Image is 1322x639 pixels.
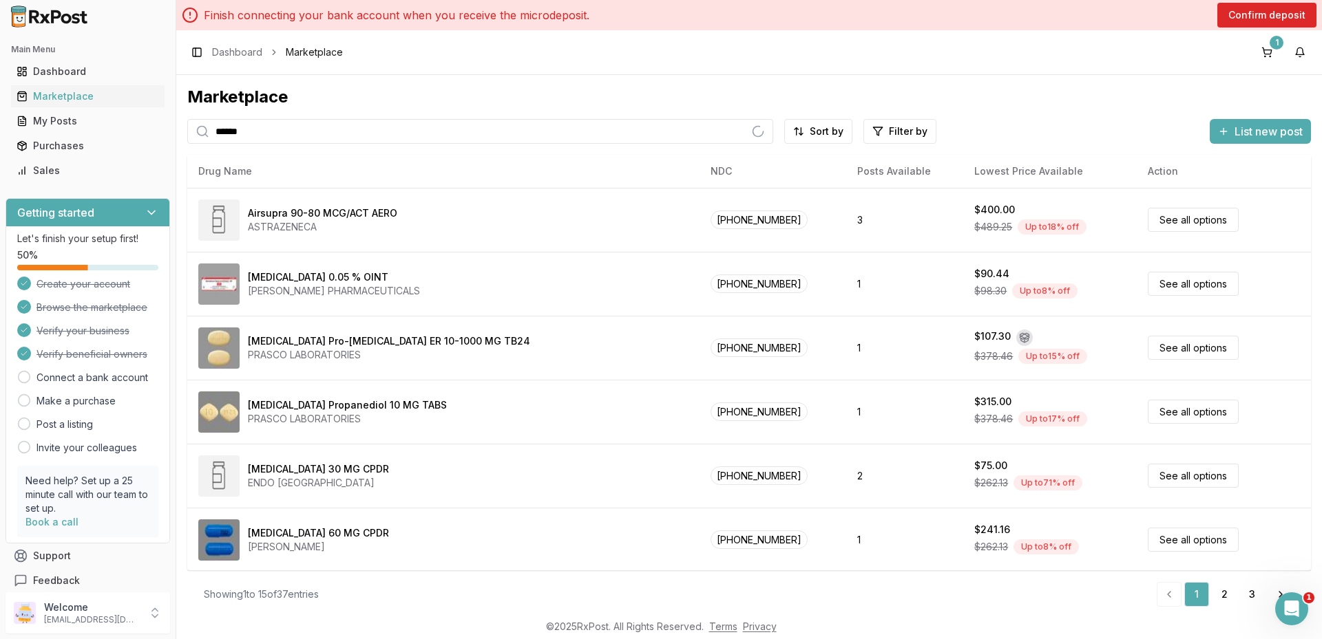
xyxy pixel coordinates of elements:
div: Up to 18 % off [1018,219,1087,235]
span: Feedback [33,574,80,587]
div: Dashboard [17,65,159,78]
div: Up to 8 % off [1012,283,1078,299]
span: $489.25 [974,220,1012,234]
td: 1 [846,316,964,380]
a: 1 [1184,582,1209,607]
p: [EMAIL_ADDRESS][DOMAIN_NAME] [44,614,140,625]
span: [PHONE_NUMBER] [711,530,808,549]
div: Up to 17 % off [1018,411,1087,426]
span: [PHONE_NUMBER] [711,402,808,421]
td: 1 [846,252,964,316]
a: Book a call [25,516,78,528]
th: NDC [700,155,846,188]
div: Marketplace [17,89,159,103]
a: 2 [1212,582,1237,607]
span: Verify beneficial owners [36,347,147,361]
th: Action [1137,155,1311,188]
button: Sales [6,160,170,182]
a: Sales [11,158,165,183]
span: List new post [1235,123,1303,140]
div: Sales [17,164,159,177]
div: [PERSON_NAME] PHARMACEUTICALS [248,284,420,298]
img: Dapagliflozin Propanediol 10 MG TABS [198,391,240,433]
div: [MEDICAL_DATA] 30 MG CPDR [248,462,389,476]
h2: Main Menu [11,44,165,55]
div: $315.00 [974,395,1011,409]
a: See all options [1148,336,1239,360]
a: Terms [709,620,737,632]
button: My Posts [6,110,170,132]
span: $378.46 [974,349,1013,363]
span: [PHONE_NUMBER] [711,210,808,229]
div: [MEDICAL_DATA] Pro-[MEDICAL_DATA] ER 10-1000 MG TB24 [248,334,530,348]
div: $90.44 [974,267,1009,281]
span: [PHONE_NUMBER] [711,466,808,485]
p: Welcome [44,600,140,614]
span: Create your account [36,277,130,291]
img: Airsupra 90-80 MCG/ACT AERO [198,199,240,241]
a: 3 [1239,582,1264,607]
button: List new post [1210,119,1311,144]
td: 2 [846,444,964,508]
span: Filter by [889,124,927,138]
th: Posts Available [846,155,964,188]
h3: Getting started [17,204,94,221]
button: Support [6,543,170,568]
span: $98.30 [974,284,1007,298]
img: Dexlansoprazole 60 MG CPDR [198,519,240,561]
span: Sort by [810,124,843,138]
span: 50 % [17,248,38,262]
div: $107.30 [974,329,1011,346]
span: Verify your business [36,324,129,338]
a: Marketplace [11,84,165,109]
p: Finish connecting your bank account when you receive the microdeposit. [204,7,589,23]
th: Lowest Price Available [963,155,1137,188]
a: See all options [1148,528,1239,552]
iframe: Intercom live chat [1275,592,1308,625]
img: User avatar [14,602,36,624]
div: PRASCO LABORATORIES [248,348,530,362]
div: $241.16 [974,523,1010,537]
button: Sort by [784,119,852,144]
a: Go to next page [1267,582,1294,607]
span: $262.13 [974,476,1008,490]
button: Purchases [6,135,170,157]
div: [MEDICAL_DATA] 0.05 % OINT [248,270,388,284]
div: Up to 71 % off [1014,475,1082,490]
div: 1 [1270,36,1283,50]
a: Dashboard [11,59,165,84]
button: 1 [1256,41,1278,63]
a: See all options [1148,400,1239,424]
span: $262.13 [974,540,1008,554]
td: 1 [846,380,964,444]
div: PRASCO LABORATORIES [248,412,447,426]
div: [MEDICAL_DATA] Propanediol 10 MG TABS [248,398,447,412]
span: 1 [1303,592,1314,603]
div: Purchases [17,139,159,153]
span: [PHONE_NUMBER] [711,338,808,357]
a: Connect a bank account [36,371,148,385]
a: Privacy [743,620,777,632]
a: Invite your colleagues [36,441,137,455]
img: Dapagliflozin Pro-metFORMIN ER 10-1000 MG TB24 [198,327,240,369]
a: See all options [1148,208,1239,232]
a: Dashboard [212,45,262,59]
button: Filter by [863,119,936,144]
span: [PHONE_NUMBER] [711,274,808,293]
a: My Posts [11,109,165,133]
div: Up to 8 % off [1014,539,1079,554]
button: Confirm deposit [1217,3,1316,28]
a: Make a purchase [36,394,116,408]
span: Marketplace [286,45,343,59]
div: ENDO [GEOGRAPHIC_DATA] [248,476,389,490]
p: Need help? Set up a 25 minute call with our team to set up. [25,474,150,515]
div: [PERSON_NAME] [248,540,389,554]
span: Browse the marketplace [36,301,147,314]
button: Marketplace [6,85,170,107]
button: Dashboard [6,61,170,83]
a: Post a listing [36,418,93,431]
a: List new post [1210,126,1311,140]
div: Marketplace [187,86,1311,108]
div: Up to 15 % off [1018,349,1087,364]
